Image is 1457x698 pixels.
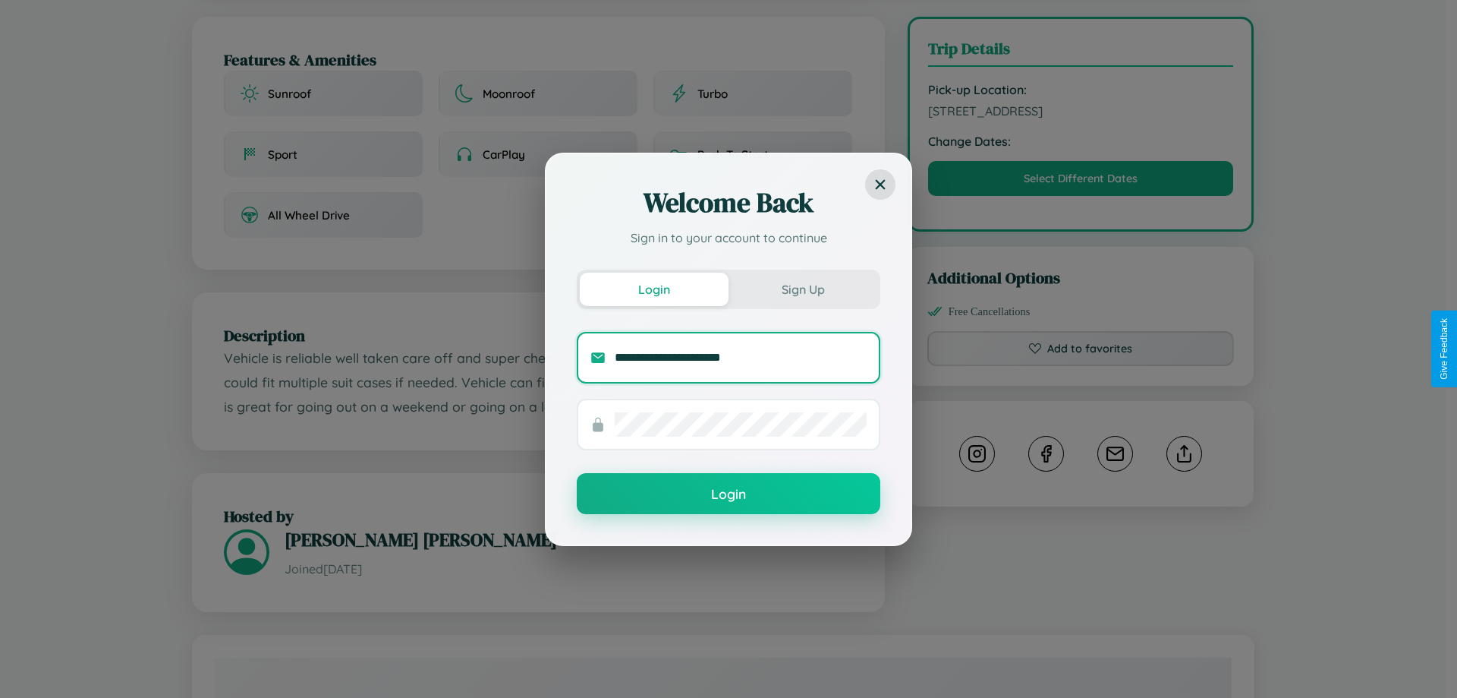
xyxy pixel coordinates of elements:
button: Login [577,473,880,514]
p: Sign in to your account to continue [577,229,880,247]
h2: Welcome Back [577,185,880,221]
button: Login [580,273,728,306]
button: Sign Up [728,273,877,306]
div: Give Feedback [1439,318,1449,380]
